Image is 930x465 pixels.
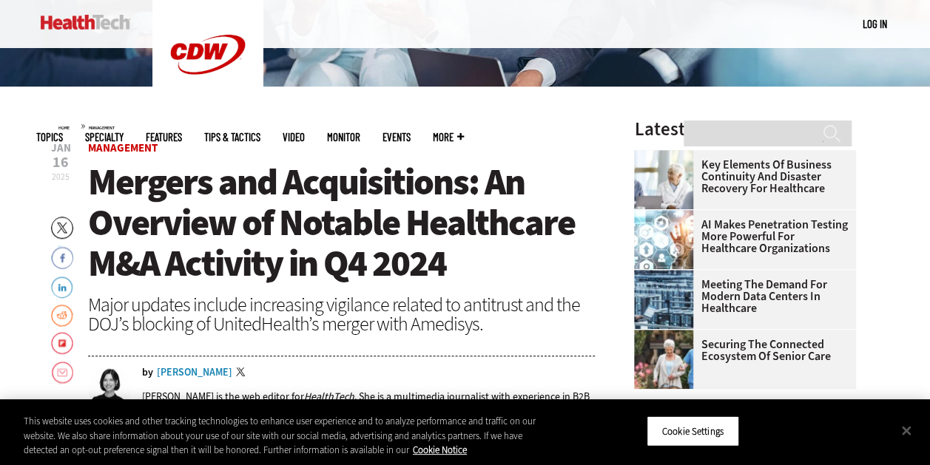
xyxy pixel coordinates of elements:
[890,414,923,447] button: Close
[51,155,71,170] span: 16
[236,367,249,379] a: Twitter
[24,414,558,458] div: This website uses cookies and other tracking technologies to enhance user experience and to analy...
[85,132,124,143] span: Specialty
[283,132,305,143] a: Video
[634,330,701,342] a: nurse walks with senior woman through a garden
[634,270,701,282] a: engineer with laptop overlooking data center
[634,150,701,162] a: incident response team discusses around a table
[327,132,360,143] a: MonITor
[433,132,464,143] span: More
[88,367,131,410] img: Jordan Scott
[634,219,847,254] a: AI Makes Penetration Testing More Powerful for Healthcare Organizations
[88,157,575,288] span: Mergers and Acquisitions: An Overview of Notable Healthcare M&A Activity in Q4 2024
[142,367,153,378] span: by
[634,120,856,138] h3: Latest Articles
[383,132,411,143] a: Events
[157,367,232,378] a: [PERSON_NAME]
[634,210,701,222] a: Healthcare and hacking concept
[634,150,693,209] img: incident response team discusses around a table
[304,390,354,404] em: HealthTech
[142,390,596,418] p: [PERSON_NAME] is the web editor for . She is a multimedia journalist with experience in B2B publi...
[634,270,693,329] img: engineer with laptop overlooking data center
[36,132,63,143] span: Topics
[647,415,739,447] button: Cookie Settings
[41,15,130,30] img: Home
[152,98,263,113] a: CDW
[634,159,847,194] a: Key Elements of Business Continuity and Disaster Recovery for Healthcare
[88,295,596,333] div: Major updates include increasing vigilance related to antitrust and the DOJ’s blocking of UnitedH...
[204,132,260,143] a: Tips & Tactics
[413,444,467,456] a: More information about your privacy
[634,330,693,389] img: nurse walks with senior woman through a garden
[863,17,887,30] a: Log in
[634,339,847,362] a: Securing the Connected Ecosystem of Senior Care
[634,279,847,314] a: Meeting the Demand for Modern Data Centers in Healthcare
[863,16,887,32] div: User menu
[634,210,693,269] img: Healthcare and hacking concept
[52,171,70,183] span: 2025
[146,132,182,143] a: Features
